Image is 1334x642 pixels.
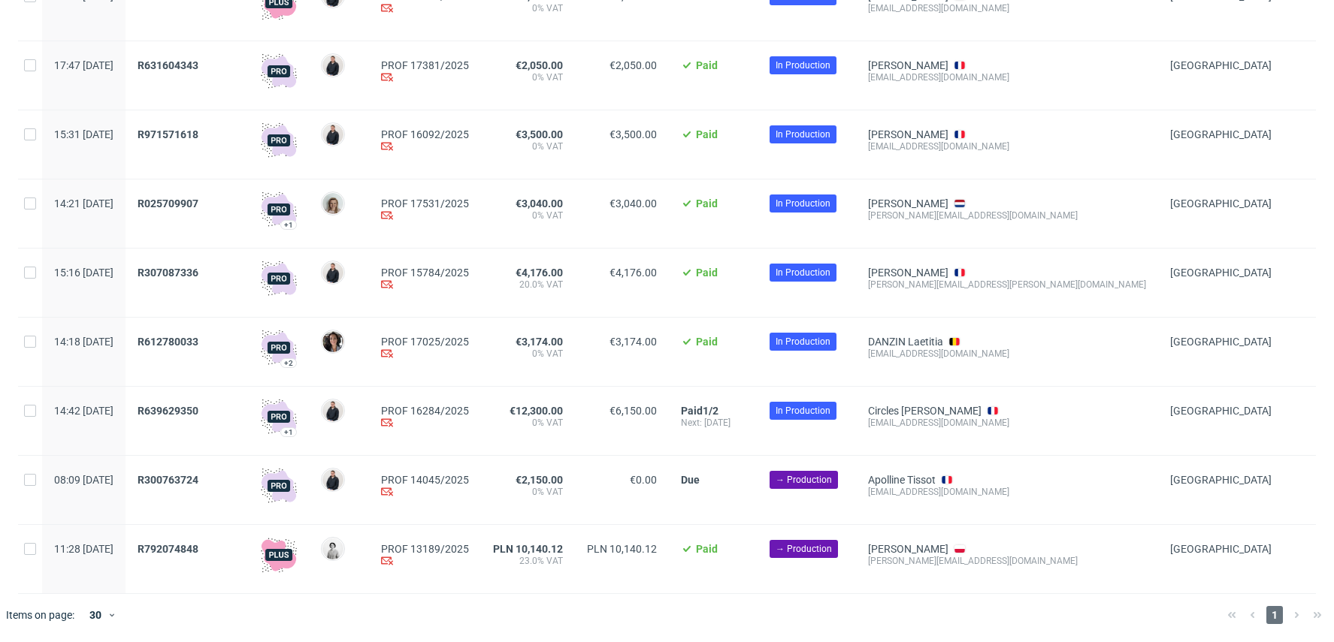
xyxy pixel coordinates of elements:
[381,197,469,209] a: PROF 17531/2025
[493,543,563,555] span: PLN 10,140.12
[696,128,718,140] span: Paid
[776,335,830,348] span: In Production
[138,474,198,486] span: R300763724
[54,405,113,417] span: 14:42 [DATE]
[261,399,297,435] img: pro-icon.017ec5509f39f3e742e3.png
[610,267,657,279] span: €4,176.00
[261,122,297,158] img: pro-icon.017ec5509f39f3e742e3.png
[493,348,563,360] span: 0% VAT
[54,128,113,140] span: 15:31 [DATE]
[322,469,343,490] img: Adrian Margula
[516,128,563,140] span: €3,500.00
[54,543,113,555] span: 11:28 [DATE]
[868,128,948,140] a: [PERSON_NAME]
[868,59,948,71] a: [PERSON_NAME]
[868,2,1146,14] div: [EMAIL_ADDRESS][DOMAIN_NAME]
[138,474,201,486] a: R300763724
[80,604,107,625] div: 30
[138,59,201,71] a: R631604343
[322,331,343,352] img: Moreno Martinez Cristina
[776,128,830,141] span: In Production
[1170,336,1272,348] span: [GEOGRAPHIC_DATA]
[138,128,198,140] span: R971571618
[776,542,832,556] span: → Production
[868,405,982,417] a: Circles [PERSON_NAME]
[381,59,469,71] a: PROF 17381/2025
[54,474,113,486] span: 08:09 [DATE]
[381,474,469,486] a: PROF 14045/2025
[868,140,1146,152] div: [EMAIL_ADDRESS][DOMAIN_NAME]
[322,262,343,283] img: Adrian Margula
[868,336,943,348] a: DANZIN Laetitia
[610,59,657,71] span: €2,050.00
[776,404,830,417] span: In Production
[493,417,563,429] span: 0% VAT
[630,474,657,486] span: €0.00
[322,400,343,421] img: Adrian Margula
[138,336,201,348] a: R612780033
[516,197,563,209] span: €3,040.00
[868,209,1146,222] div: [PERSON_NAME][EMAIL_ADDRESS][DOMAIN_NAME]
[138,197,198,209] span: R025709907
[1170,474,1272,486] span: [GEOGRAPHIC_DATA]
[138,405,198,417] span: R639629350
[261,261,297,297] img: pro-icon.017ec5509f39f3e742e3.png
[696,336,718,348] span: Paid
[776,473,832,487] span: → Production
[868,279,1146,291] div: [PERSON_NAME][EMAIL_ADDRESS][PERSON_NAME][DOMAIN_NAME]
[381,128,469,140] a: PROF 16092/2025
[776,266,830,279] span: In Production
[261,468,297,504] img: pro-icon.017ec5509f39f3e742e3.png
[138,267,201,279] a: R307087336
[54,336,113,348] span: 14:18 [DATE]
[1170,59,1272,71] span: [GEOGRAPHIC_DATA]
[54,197,113,209] span: 14:21 [DATE]
[681,417,704,428] span: Next:
[516,59,563,71] span: €2,050.00
[610,336,657,348] span: €3,174.00
[510,405,563,417] span: €12,300.00
[261,53,297,89] img: pro-icon.017ec5509f39f3e742e3.png
[1170,197,1272,209] span: [GEOGRAPHIC_DATA]
[138,336,198,348] span: R612780033
[1170,543,1272,555] span: [GEOGRAPHIC_DATA]
[1170,405,1272,417] span: [GEOGRAPHIC_DATA]
[493,140,563,152] span: 0% VAT
[381,267,469,279] a: PROF 15784/2025
[381,543,469,555] a: PROF 13189/2025
[261,537,297,573] img: plus-icon.676465ae8f3a83198b3f.png
[696,59,718,71] span: Paid
[284,428,293,436] div: +1
[493,486,563,498] span: 0% VAT
[138,197,201,209] a: R025709907
[6,607,74,622] span: Items on page:
[610,128,657,140] span: €3,500.00
[138,543,198,555] span: R792074848
[261,191,297,228] img: pro-icon.017ec5509f39f3e742e3.png
[703,405,718,417] span: 1/2
[610,197,657,209] span: €3,040.00
[516,474,563,486] span: €2,150.00
[868,417,1146,429] div: [EMAIL_ADDRESS][DOMAIN_NAME]
[322,538,343,559] img: Dudek Mariola
[776,197,830,210] span: In Production
[516,336,563,348] span: €3,174.00
[322,55,343,76] img: Adrian Margula
[138,267,198,279] span: R307087336
[868,267,948,279] a: [PERSON_NAME]
[322,193,343,214] img: Monika Poźniak
[868,474,936,486] a: Apolline Tissot
[284,359,293,367] div: +2
[696,543,718,555] span: Paid
[138,543,201,555] a: R792074848
[587,543,657,555] span: PLN 10,140.12
[681,405,703,417] span: Paid
[868,348,1146,360] div: [EMAIL_ADDRESS][DOMAIN_NAME]
[54,267,113,279] span: 15:16 [DATE]
[1170,267,1272,279] span: [GEOGRAPHIC_DATA]
[493,209,563,222] span: 0% VAT
[493,279,563,291] span: 20.0% VAT
[284,221,293,229] div: +1
[610,405,657,417] span: €6,150.00
[776,59,830,72] span: In Production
